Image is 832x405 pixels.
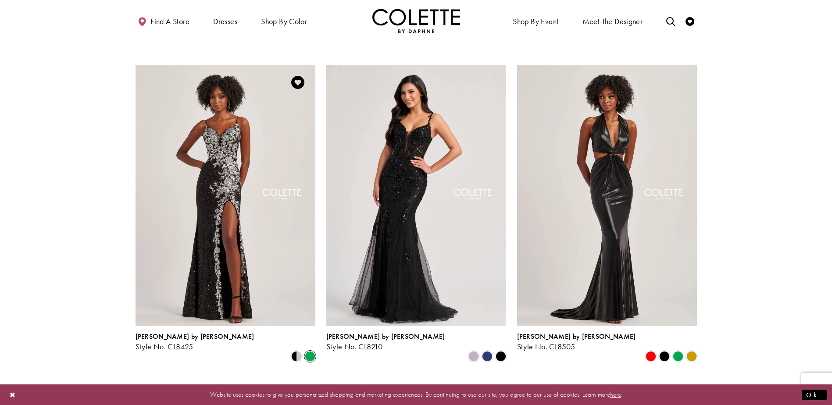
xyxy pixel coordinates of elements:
span: Meet the designer [582,17,643,26]
span: [PERSON_NAME] by [PERSON_NAME] [517,332,636,341]
a: Check Wishlist [683,9,696,33]
div: Colette by Daphne Style No. CL8505 [517,333,636,351]
span: [PERSON_NAME] by [PERSON_NAME] [326,332,445,341]
a: Toggle search [664,9,677,33]
span: Shop by color [259,9,309,33]
a: Add to Wishlist [289,73,307,92]
span: [PERSON_NAME] by [PERSON_NAME] [136,332,254,341]
i: Gold [686,351,697,362]
span: Style No. CL8505 [517,341,575,352]
i: Black [496,351,506,362]
a: Visit Colette by Daphne Style No. CL8425 Page [136,65,315,326]
span: Style No. CL8210 [326,341,383,352]
button: Submit Dialog [802,389,827,400]
span: Shop By Event [513,17,558,26]
i: Emerald [673,351,683,362]
i: Red [646,351,656,362]
i: Black/Silver [291,351,302,362]
a: Find a store [136,9,192,33]
div: Colette by Daphne Style No. CL8210 [326,333,445,351]
i: Navy Blue [482,351,493,362]
span: Shop by color [261,17,307,26]
a: Visit Colette by Daphne Style No. CL8210 Page [326,65,506,326]
i: Emerald [305,351,315,362]
span: Find a store [150,17,189,26]
a: Visit Colette by Daphne Style No. CL8505 Page [517,65,697,326]
i: Black [659,351,670,362]
img: Colette by Daphne [372,9,460,33]
p: Website uses cookies to give you personalized shopping and marketing experiences. By continuing t... [63,389,769,401]
a: Visit Home Page [372,9,460,33]
a: here [610,390,621,399]
span: Shop By Event [511,9,561,33]
span: Dresses [213,17,237,26]
button: Close Dialog [5,387,20,402]
span: Dresses [211,9,239,33]
a: Meet the designer [580,9,645,33]
i: Heather [468,351,479,362]
div: Colette by Daphne Style No. CL8425 [136,333,254,351]
span: Style No. CL8425 [136,341,193,352]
